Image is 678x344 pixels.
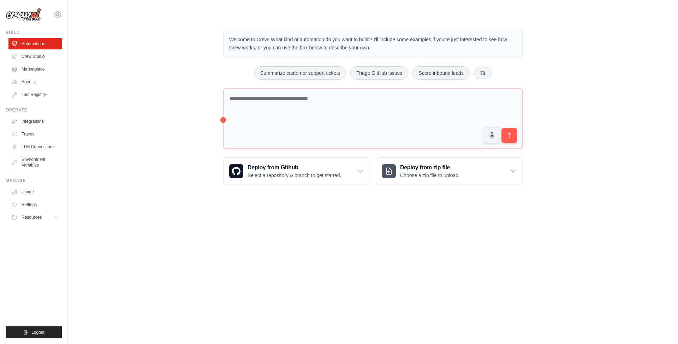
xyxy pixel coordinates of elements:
[248,172,341,179] p: Select a repository & branch to get started.
[6,178,62,183] div: Manage
[8,199,62,210] a: Settings
[8,64,62,75] a: Marketplace
[8,128,62,140] a: Traces
[6,326,62,338] button: Logout
[8,141,62,152] a: LLM Connections
[412,66,470,80] button: Score inbound leads
[6,107,62,113] div: Operate
[400,172,460,179] p: Choose a zip file to upload.
[8,51,62,62] a: Crew Studio
[8,89,62,100] a: Tool Registry
[8,186,62,198] a: Usage
[248,163,341,172] h3: Deploy from Github
[400,163,460,172] h3: Deploy from zip file
[22,215,42,220] span: Resources
[8,76,62,87] a: Agents
[31,330,44,335] span: Logout
[254,66,346,80] button: Summarize customer support tickets
[6,30,62,35] div: Build
[6,8,41,22] img: Logo
[8,154,62,171] a: Environment Variables
[350,66,408,80] button: Triage GitHub issues
[8,116,62,127] a: Integrations
[8,38,62,49] a: Automations
[229,36,517,52] p: Welcome to Crew! What kind of automation do you want to build? I'll include some examples if you'...
[8,212,62,223] button: Resources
